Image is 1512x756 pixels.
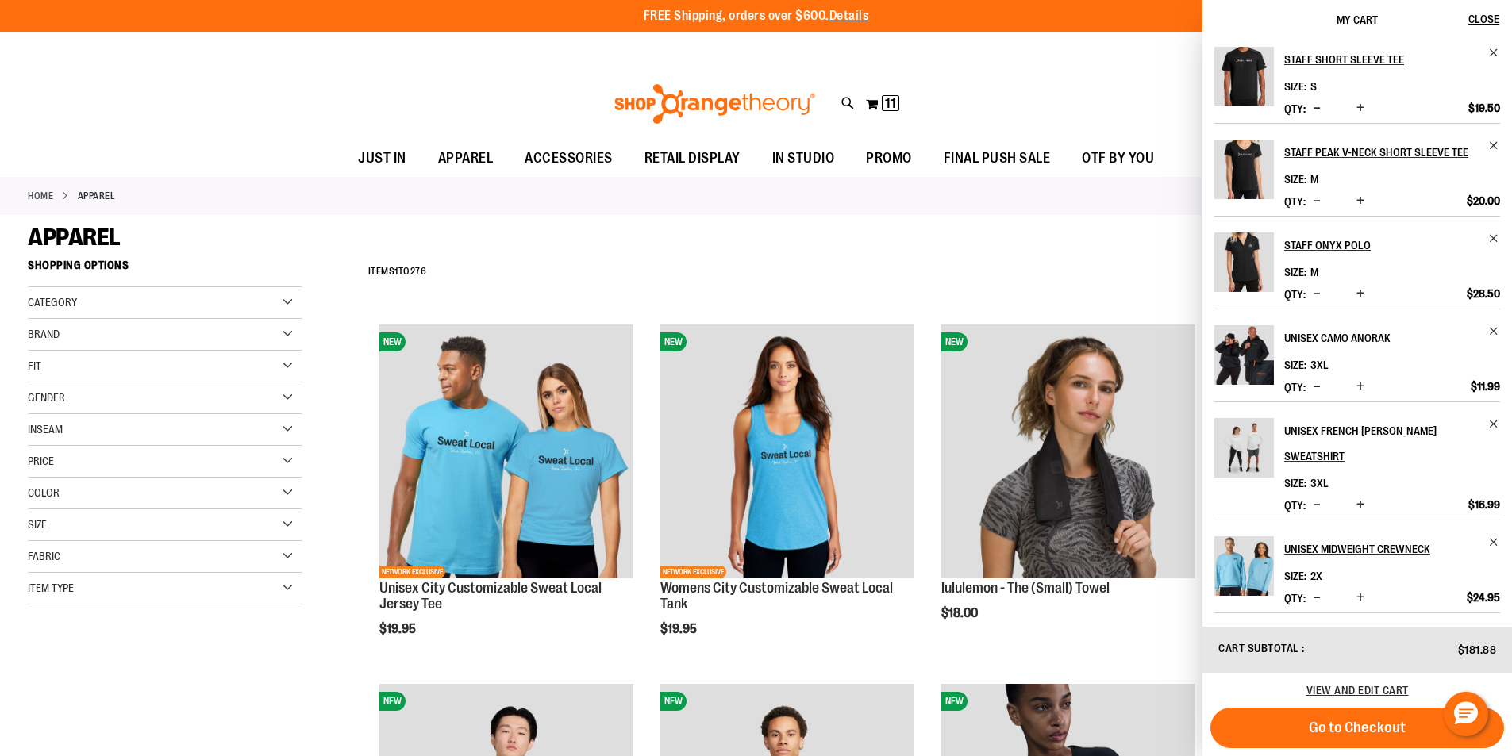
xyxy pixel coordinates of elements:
span: IN STUDIO [772,140,835,176]
button: Hello, have a question? Let’s chat. [1444,692,1488,736]
a: Unisex Camo Anorak [1214,325,1274,395]
h2: Unisex Camo Anorak [1284,325,1479,351]
a: lululemon - The (Small) Towel [941,580,1110,596]
button: Decrease product quantity [1310,379,1325,395]
button: Increase product quantity [1352,497,1368,513]
a: Remove item [1488,232,1500,244]
span: $19.95 [379,622,418,636]
span: NETWORK EXCLUSIVE [660,566,726,578]
img: Staff Onyx Polo [1214,232,1274,292]
span: Fabric [28,550,60,562]
label: Qty [1284,195,1306,208]
span: Price [28,455,54,467]
a: Staff Onyx Polo [1214,232,1274,302]
dt: Size [1284,477,1306,489]
a: Remove item [1488,536,1500,548]
span: $19.95 [660,622,699,636]
span: 2X [1310,570,1322,582]
span: Go to Checkout [1309,719,1406,736]
a: Womens City Customizable Sweat Local Tank [660,580,893,612]
p: FREE Shipping, orders over $600. [644,7,869,25]
a: Unisex French Terry Crewneck Sweatshirt [1214,418,1274,488]
a: lululemon - The (Small) TowelNEW [941,324,1195,581]
a: Staff Onyx Polo [1284,232,1500,258]
img: Unisex City Customizable Fine Jersey Tee [379,324,633,578]
button: Increase product quantity [1352,379,1368,395]
button: Decrease product quantity [1310,590,1325,606]
button: Increase product quantity [1352,590,1368,606]
strong: APPAREL [78,189,116,203]
li: Product [1214,123,1500,216]
span: NEW [941,332,968,351]
label: Qty [1284,592,1306,604]
a: Details [829,9,869,23]
span: NETWORK EXCLUSIVE [379,566,445,578]
a: Unisex Camo Anorak [1284,325,1500,351]
label: Qty [1284,381,1306,393]
span: OTF BY YOU [1082,140,1154,176]
dt: Size [1284,266,1306,278]
span: NEW [941,692,968,711]
span: Color [28,486,60,499]
span: NEW [660,692,687,711]
button: Increase product quantity [1352,286,1368,302]
span: Item Type [28,581,74,594]
span: $28.50 [1467,286,1500,301]
span: Close [1468,13,1499,25]
a: Unisex Midweight Crewneck [1284,536,1500,562]
dt: Size [1284,359,1306,371]
span: NEW [379,692,406,711]
a: FINAL PUSH SALE [928,140,1067,177]
label: Qty [1284,499,1306,512]
a: PROMO [850,140,928,177]
span: Size [28,518,47,531]
span: 11 [885,95,896,111]
div: product [652,317,922,676]
h2: Unisex French [PERSON_NAME] Sweatshirt [1284,418,1479,469]
span: 3XL [1310,359,1329,371]
span: Category [28,296,77,309]
span: PROMO [866,140,912,176]
span: $16.99 [1468,497,1500,512]
span: APPAREL [28,224,121,251]
span: M [1310,266,1318,278]
dt: Size [1284,80,1306,93]
a: View and edit cart [1306,684,1409,697]
h2: Unisex Midweight Crewneck [1284,536,1479,562]
a: Staff Peak V-Neck Short Sleeve Tee [1284,140,1500,165]
a: Staff Short Sleeve Tee [1284,47,1500,72]
a: Remove item [1488,418,1500,430]
span: Cart Subtotal [1218,642,1299,654]
a: RETAIL DISPLAY [629,140,756,177]
img: Shop Orangetheory [612,84,818,124]
a: OTF BY YOU [1066,140,1170,177]
a: APPAREL [422,140,510,176]
li: Product [1214,309,1500,401]
a: JUST IN [342,140,422,177]
span: RETAIL DISPLAY [644,140,741,176]
span: Inseam [28,423,63,436]
span: M [1310,173,1318,186]
span: $18.00 [941,606,980,620]
dt: Size [1284,173,1306,186]
span: My Cart [1337,13,1378,26]
span: 276 [410,266,427,277]
a: Home [28,189,53,203]
img: Unisex Midweight Crewneck [1214,536,1274,596]
span: NEW [660,332,687,351]
strong: Shopping Options [28,251,302,287]
h2: Staff Short Sleeve Tee [1284,47,1479,72]
img: Unisex French Terry Crewneck Sweatshirt [1214,418,1274,478]
span: JUST IN [358,140,406,176]
a: Remove item [1488,325,1500,337]
button: Decrease product quantity [1310,286,1325,302]
button: Increase product quantity [1352,101,1368,117]
span: FINAL PUSH SALE [944,140,1051,176]
span: Fit [28,359,41,372]
button: Decrease product quantity [1310,194,1325,209]
button: Decrease product quantity [1310,101,1325,117]
a: Unisex French [PERSON_NAME] Sweatshirt [1284,418,1500,469]
button: Go to Checkout [1210,708,1504,748]
a: IN STUDIO [756,140,851,177]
